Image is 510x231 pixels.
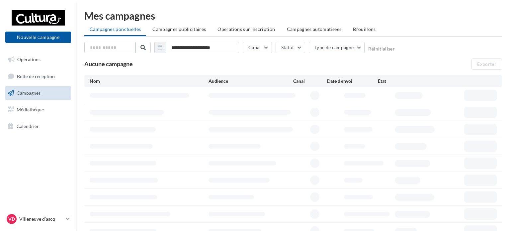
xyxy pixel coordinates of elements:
[17,57,41,62] span: Opérations
[152,26,206,32] span: Campagnes publicitaires
[17,73,55,79] span: Boîte de réception
[17,123,39,129] span: Calendrier
[19,216,63,222] p: Villeneuve d'ascq
[243,42,272,53] button: Canal
[353,26,376,32] span: Brouillons
[4,69,72,83] a: Boîte de réception
[217,26,275,32] span: Operations sur inscription
[84,11,502,21] div: Mes campagnes
[287,26,342,32] span: Campagnes automatisées
[276,42,305,53] button: Statut
[90,78,209,84] div: Nom
[293,78,327,84] div: Canal
[378,78,429,84] div: État
[17,107,44,112] span: Médiathèque
[209,78,293,84] div: Audience
[471,58,502,70] button: Exporter
[4,86,72,100] a: Campagnes
[17,90,41,96] span: Campagnes
[8,216,15,222] span: Vd
[4,103,72,117] a: Médiathèque
[4,119,72,133] a: Calendrier
[84,60,133,67] span: Aucune campagne
[368,46,395,52] button: Réinitialiser
[327,78,378,84] div: Date d'envoi
[4,53,72,66] a: Opérations
[5,213,71,225] a: Vd Villeneuve d'ascq
[309,42,365,53] button: Type de campagne
[5,32,71,43] button: Nouvelle campagne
